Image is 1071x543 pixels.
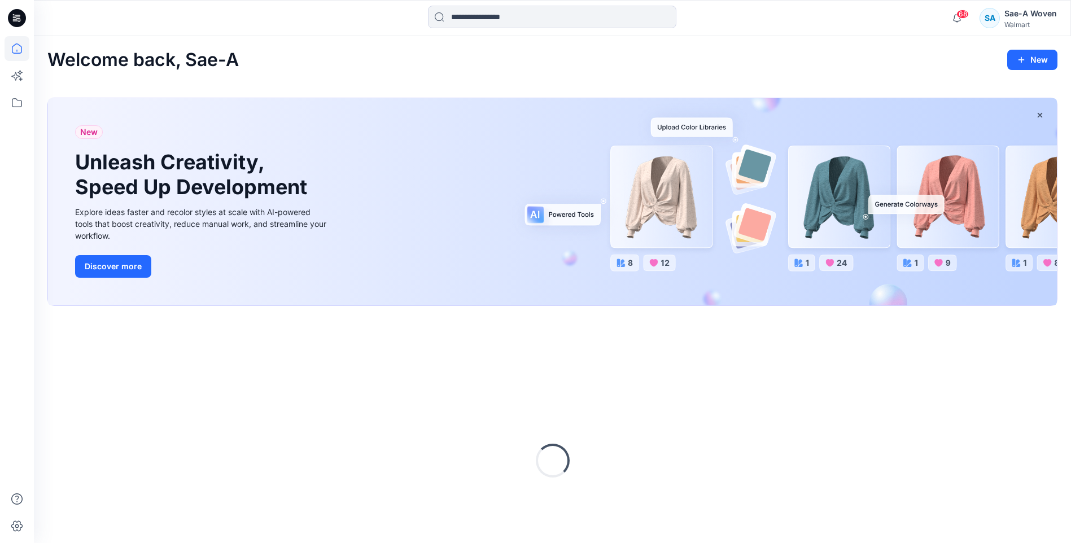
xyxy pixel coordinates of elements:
div: Sae-A Woven [1004,7,1057,20]
a: Discover more [75,255,329,278]
span: New [80,125,98,139]
button: Discover more [75,255,151,278]
div: Explore ideas faster and recolor styles at scale with AI-powered tools that boost creativity, red... [75,206,329,242]
span: 68 [956,10,969,19]
button: New [1007,50,1057,70]
h2: Welcome back, Sae-A [47,50,239,71]
div: Walmart [1004,20,1057,29]
h1: Unleash Creativity, Speed Up Development [75,150,312,199]
div: SA [980,8,1000,28]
